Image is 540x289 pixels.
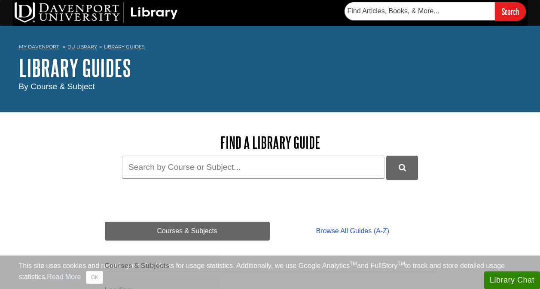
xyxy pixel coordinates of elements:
[67,44,97,50] a: DU Library
[19,261,522,284] div: This site uses cookies and records your IP address for usage statistics. Additionally, we use Goo...
[345,2,526,21] form: Searches DU Library's articles, books, and more
[105,222,270,241] a: Courses & Subjects
[86,271,103,284] button: Close
[122,156,384,178] input: Search by Course or Subject...
[495,2,526,21] input: Search
[270,222,435,241] a: Browse All Guides (A-Z)
[19,43,59,51] a: My Davenport
[19,81,522,93] div: By Course & Subject
[105,134,436,151] h2: Find a Library Guide
[345,2,495,20] input: Find Articles, Books, & More...
[399,164,406,172] i: Search Library Guides
[47,273,81,280] a: Read More
[19,55,522,81] h1: Library Guides
[105,262,436,272] h2: Courses & Subjects
[19,41,522,55] nav: breadcrumb
[484,271,540,289] button: Library Chat
[15,2,178,23] img: DU Library
[104,44,145,50] a: Library Guides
